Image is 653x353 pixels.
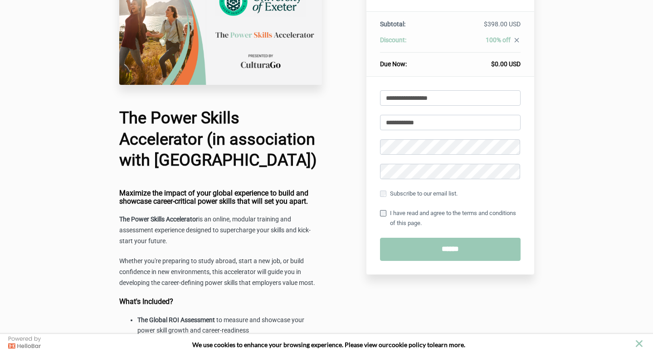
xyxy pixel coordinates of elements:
span: learn more. [433,341,465,348]
td: $398.00 USD [439,20,520,35]
label: Subscribe to our email list. [380,189,458,199]
p: Whether you're preparing to study abroad, start a new job, or build confidence in new environment... [119,256,322,289]
span: We use cookies to enhance your browsing experience. Please view our [192,341,389,348]
button: close [634,338,645,349]
th: Due Now: [380,53,439,69]
h1: The Power Skills Accelerator (in association with [GEOGRAPHIC_DATA]) [119,108,322,171]
strong: The Global ROI Assessment [137,316,215,324]
strong: The Power Skills Accelerator [119,216,198,223]
input: Subscribe to our email list. [380,191,386,197]
p: is an online, modular training and assessment experience designed to supercharge your skills and ... [119,214,322,247]
a: close [511,36,521,46]
h4: What's Included? [119,298,322,306]
span: $0.00 USD [491,60,521,68]
h4: Maximize the impact of your global experience to build and showcase career-critical power skills ... [119,189,322,205]
th: Discount: [380,35,439,53]
li: to measure and showcase your power skill growth and career-readiness [137,315,322,337]
input: I have read and agree to the terms and conditions of this page. [380,210,386,216]
span: Subtotal: [380,20,405,28]
strong: to [427,341,433,348]
label: I have read and agree to the terms and conditions of this page. [380,208,521,228]
a: cookie policy [389,341,426,348]
i: close [513,36,521,44]
span: 100% off [486,36,511,44]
